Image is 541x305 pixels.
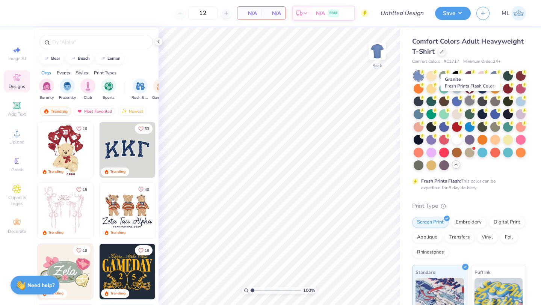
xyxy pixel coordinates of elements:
img: 2b704b5a-84f6-4980-8295-53d958423ff9 [155,244,210,299]
span: Club [84,95,92,101]
div: Granite [441,74,500,91]
div: Trending [110,291,125,296]
div: Print Type [412,202,526,210]
img: e74243e0-e378-47aa-a400-bc6bcb25063a [93,122,148,178]
img: Game Day Image [157,82,165,91]
div: Rhinestones [412,247,449,258]
div: filter for Fraternity [59,79,76,101]
img: d12c9beb-9502-45c7-ae94-40b97fdd6040 [155,183,210,239]
div: lemon [107,56,121,60]
strong: Need help? [27,282,54,289]
img: trend_line.gif [44,56,50,61]
img: most_fav.gif [77,109,83,114]
button: filter button [80,79,95,101]
div: Screen Print [412,217,449,228]
button: filter button [152,79,169,101]
span: 19 [83,249,87,252]
img: trending.gif [43,109,49,114]
img: Club Image [84,82,92,91]
button: filter button [59,79,76,101]
div: filter for Sorority [39,79,54,101]
span: Image AI [8,56,26,62]
span: 33 [145,127,149,131]
div: filter for Sports [101,79,116,101]
img: Sorority Image [42,82,51,91]
span: Standard [416,268,435,276]
div: Foil [500,232,518,243]
button: Like [135,184,153,195]
div: Vinyl [477,232,498,243]
img: a3be6b59-b000-4a72-aad0-0c575b892a6b [100,183,155,239]
div: bear [51,56,60,60]
span: Puff Ink [475,268,490,276]
span: N/A [316,9,325,17]
span: Sorority [40,95,54,101]
span: Decorate [8,228,26,234]
button: lemon [96,53,124,64]
a: ML [502,6,526,21]
span: 40 [145,188,149,192]
span: Fresh Prints Flash Color [445,83,494,89]
button: Like [73,124,91,134]
img: Mallie Lahman [511,6,526,21]
div: Applique [412,232,442,243]
img: 587403a7-0594-4a7f-b2bd-0ca67a3ff8dd [38,122,93,178]
span: 100 % [303,287,315,294]
img: Fraternity Image [63,82,71,91]
button: bear [39,53,63,64]
div: This color can be expedited for 5 day delivery. [421,178,514,191]
button: Like [73,245,91,255]
span: Upload [9,139,24,145]
div: Newest [118,107,147,116]
span: Sports [103,95,115,101]
button: Like [135,124,153,134]
div: filter for Game Day [152,79,169,101]
img: trend_line.gif [100,56,106,61]
span: ML [502,9,509,18]
span: Add Text [8,111,26,117]
span: FREE [329,11,337,16]
img: edfb13fc-0e43-44eb-bea2-bf7fc0dd67f9 [155,122,210,178]
img: trend_line.gif [70,56,76,61]
div: Print Types [94,69,116,76]
img: Back [370,44,385,59]
span: # C1717 [444,59,459,65]
span: N/A [242,9,257,17]
span: Clipart & logos [4,195,30,207]
span: Minimum Order: 24 + [463,59,501,65]
span: 15 [83,188,87,192]
span: N/A [266,9,281,17]
img: Newest.gif [121,109,127,114]
div: Embroidery [451,217,487,228]
input: Untitled Design [374,6,429,21]
input: – – [188,6,218,20]
span: 10 [83,127,87,131]
input: Try "Alpha" [52,38,148,46]
strong: Fresh Prints Flash: [421,178,461,184]
div: filter for Club [80,79,95,101]
div: Trending [110,169,125,175]
div: Styles [76,69,88,76]
img: d6d5c6c6-9b9a-4053-be8a-bdf4bacb006d [93,244,148,299]
div: Transfers [444,232,475,243]
span: Comfort Colors [412,59,440,65]
img: 3b9aba4f-e317-4aa7-a679-c95a879539bd [100,122,155,178]
img: b8819b5f-dd70-42f8-b218-32dd770f7b03 [100,244,155,299]
button: Save [435,7,471,20]
div: Events [57,69,70,76]
span: Greek [11,167,23,173]
img: 010ceb09-c6fc-40d9-b71e-e3f087f73ee6 [38,244,93,299]
span: Game Day [152,95,169,101]
div: Trending [110,230,125,236]
img: Rush & Bid Image [136,82,145,91]
div: Trending [40,107,71,116]
img: 83dda5b0-2158-48ca-832c-f6b4ef4c4536 [38,183,93,239]
button: filter button [131,79,149,101]
button: Like [135,245,153,255]
img: Sports Image [104,82,113,91]
div: beach [78,56,90,60]
div: Trending [48,169,63,175]
span: Rush & Bid [131,95,149,101]
div: filter for Rush & Bid [131,79,149,101]
button: beach [66,53,93,64]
